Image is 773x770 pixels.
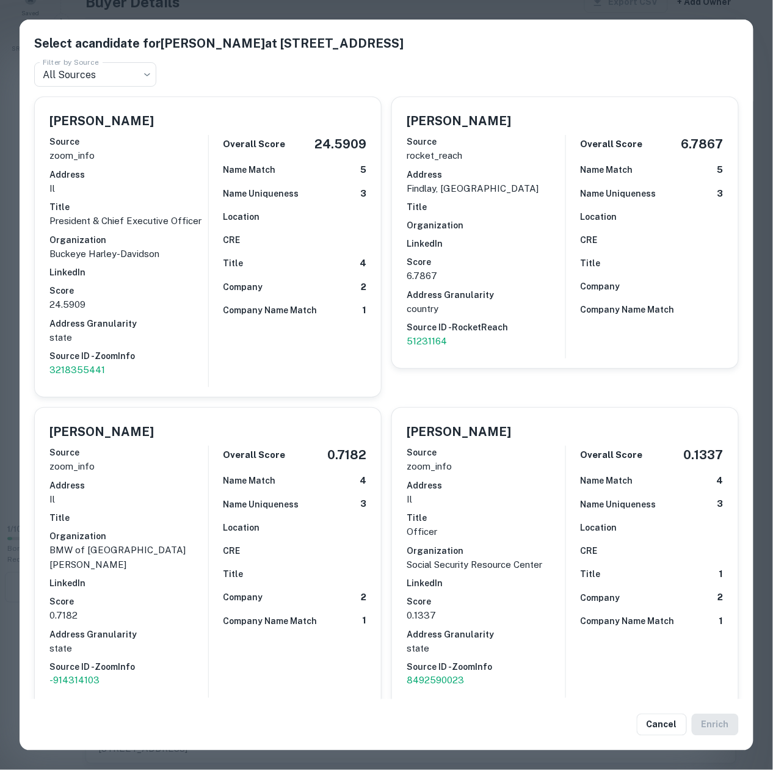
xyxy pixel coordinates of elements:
[49,317,208,330] h6: Address Granularity
[49,479,208,492] h6: Address
[223,590,263,604] h6: Company
[49,284,208,297] h6: Score
[223,163,276,176] h6: Name Match
[49,511,208,525] h6: Title
[49,628,208,641] h6: Address Granularity
[223,474,276,487] h6: Name Match
[327,446,366,464] h5: 0.7182
[717,187,724,201] h6: 3
[49,543,208,572] p: BMW of [GEOGRAPHIC_DATA][PERSON_NAME]
[49,595,208,608] h6: Score
[223,187,299,200] h6: Name Uniqueness
[407,525,565,539] p: Officer
[49,492,208,507] p: il
[49,660,208,674] h6: Source ID - ZoomInfo
[581,187,656,200] h6: Name Uniqueness
[712,672,773,731] iframe: Chat Widget
[362,614,366,628] h6: 1
[717,497,724,511] h6: 3
[581,163,633,176] h6: Name Match
[581,591,620,605] h6: Company
[49,181,208,196] p: il
[49,363,208,377] a: 3218355441
[407,511,565,525] h6: Title
[49,200,208,214] h6: Title
[407,576,565,590] h6: LinkedIn
[407,628,565,641] h6: Address Granularity
[361,590,366,605] h6: 2
[407,135,565,148] h6: Source
[581,256,601,270] h6: Title
[223,280,263,294] h6: Company
[407,660,565,674] h6: Source ID - ZoomInfo
[407,423,511,441] h5: [PERSON_NAME]
[684,446,724,464] h5: 0.1337
[361,280,366,294] h6: 2
[407,446,565,459] h6: Source
[581,448,643,462] h6: Overall Score
[49,266,208,279] h6: LinkedIn
[49,330,208,345] p: state
[49,247,208,261] p: Buckeye Harley-Davidson
[223,256,244,270] h6: Title
[407,112,511,130] h5: [PERSON_NAME]
[360,474,366,488] h6: 4
[49,349,208,363] h6: Source ID - ZoomInfo
[223,544,241,558] h6: CRE
[223,233,241,247] h6: CRE
[581,233,598,247] h6: CRE
[407,334,565,349] a: 51231164
[581,567,601,581] h6: Title
[581,280,620,293] h6: Company
[34,34,739,53] h5: Select a candidate for [PERSON_NAME] at [STREET_ADDRESS]
[407,269,565,283] p: 6.7867
[407,459,565,474] p: zoom_info
[407,302,565,316] p: country
[407,479,565,492] h6: Address
[360,497,366,511] h6: 3
[407,168,565,181] h6: Address
[49,576,208,590] h6: LinkedIn
[407,219,565,232] h6: Organization
[360,256,366,271] h6: 4
[407,237,565,250] h6: LinkedIn
[581,210,617,223] h6: Location
[581,303,675,316] h6: Company Name Match
[581,521,617,534] h6: Location
[49,674,208,688] p: -914314103
[407,148,565,163] p: rocket_reach
[223,210,260,223] h6: Location
[49,148,208,163] p: zoom_info
[34,62,156,87] div: All Sources
[49,529,208,543] h6: Organization
[581,544,598,558] h6: CRE
[407,674,565,688] a: 8492590023
[223,137,286,151] h6: Overall Score
[407,181,565,196] p: findlay, [GEOGRAPHIC_DATA]
[717,474,724,488] h6: 4
[637,714,687,736] button: Cancel
[581,498,656,511] h6: Name Uniqueness
[49,423,154,441] h5: [PERSON_NAME]
[49,641,208,656] p: state
[407,288,565,302] h6: Address Granularity
[362,303,366,318] h6: 1
[49,168,208,181] h6: Address
[43,57,99,67] label: Filter by Source
[719,614,724,628] h6: 1
[223,614,318,628] h6: Company Name Match
[314,135,366,153] h5: 24.5909
[581,474,633,487] h6: Name Match
[681,135,724,153] h5: 6.7867
[49,233,208,247] h6: Organization
[223,448,286,462] h6: Overall Score
[407,595,565,608] h6: Score
[719,567,724,581] h6: 1
[717,163,724,177] h6: 5
[581,614,675,628] h6: Company Name Match
[223,521,260,534] h6: Location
